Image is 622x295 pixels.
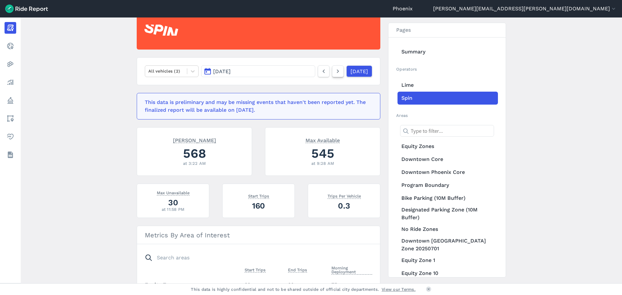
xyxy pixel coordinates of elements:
a: Lime [397,79,498,92]
a: Policy [5,95,16,106]
button: [PERSON_NAME][EMAIL_ADDRESS][PERSON_NAME][DOMAIN_NAME] [433,5,617,13]
a: Datasets [5,149,16,161]
td: 33 [242,276,285,294]
a: Equity Zone 10 [397,267,498,280]
a: [DATE] [346,65,372,77]
a: Heatmaps [5,58,16,70]
a: Summary [397,45,498,58]
td: 32 [285,276,329,294]
input: Search areas [141,252,368,264]
a: Health [5,131,16,142]
span: Trips Per Vehicle [328,192,361,199]
div: at 3:22 AM [145,160,244,166]
span: [DATE] [213,68,231,74]
a: Realtime [5,40,16,52]
h3: Metrics By Area of Interest [137,226,380,244]
div: 0.3 [316,200,372,211]
button: Morning Deployment [331,264,372,276]
span: End Trips [288,266,307,273]
span: Start Trips [245,266,266,273]
div: 545 [273,144,372,162]
div: at 9:28 AM [273,160,372,166]
img: Spin [144,25,178,36]
h2: Areas [396,112,498,119]
h2: Operators [396,66,498,72]
a: Downtown Phoenix Core [397,166,498,179]
td: 75 [329,276,372,294]
a: Downtown [GEOGRAPHIC_DATA] Zone 20250701 [397,236,498,254]
a: Phoenix [393,5,413,13]
span: Max Available [305,137,340,143]
a: Bike Parking (10M Buffer) [397,192,498,205]
div: 30 [145,197,201,208]
span: Morning Deployment [331,264,372,275]
img: Ride Report [5,5,48,13]
a: Report [5,22,16,34]
a: View our Terms. [382,286,416,292]
th: Equity Zones [145,276,242,294]
span: [PERSON_NAME] [173,137,216,143]
a: Downtown Core [397,153,498,166]
a: Analyze [5,76,16,88]
a: Equity Zones [397,140,498,153]
button: [DATE] [201,65,315,77]
div: 160 [230,200,287,211]
a: Equity Zone 1 [397,254,498,267]
h3: Pages [388,23,506,38]
a: Designated Parking Zone (10M Buffer) [397,205,498,223]
a: No Ride Zones [397,223,498,236]
a: Program Boundary [397,179,498,192]
div: at 11:58 PM [145,206,201,212]
button: Start Trips [245,266,266,274]
a: Spin [397,92,498,105]
div: This data is preliminary and may be missing events that haven't been reported yet. The finalized ... [145,98,368,114]
span: Start Trips [248,192,269,199]
span: Max Unavailable [157,189,190,196]
button: End Trips [288,266,307,274]
a: Areas [5,113,16,124]
input: Type to filter... [400,125,494,137]
div: 568 [145,144,244,162]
